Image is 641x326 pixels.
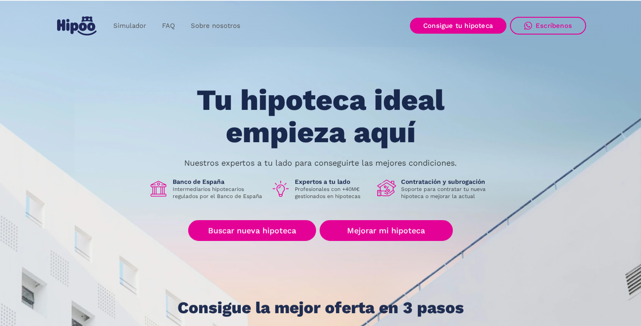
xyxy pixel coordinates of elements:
[105,17,154,35] a: Simulador
[510,17,586,35] a: Escríbenos
[173,178,264,186] h1: Banco de España
[173,186,264,200] p: Intermediarios hipotecarios regulados por el Banco de España
[178,299,464,317] h1: Consigue la mejor oferta en 3 pasos
[295,186,370,200] p: Profesionales con +40M€ gestionados en hipotecas
[55,13,98,39] a: home
[188,220,316,241] a: Buscar nueva hipoteca
[410,18,506,34] a: Consigue tu hipoteca
[295,178,370,186] h1: Expertos a tu lado
[153,84,488,148] h1: Tu hipoteca ideal empieza aquí
[401,178,492,186] h1: Contratación y subrogación
[183,17,248,35] a: Sobre nosotros
[401,186,492,200] p: Soporte para contratar tu nueva hipoteca o mejorar la actual
[536,22,572,30] div: Escríbenos
[320,220,453,241] a: Mejorar mi hipoteca
[184,159,457,167] p: Nuestros expertos a tu lado para conseguirte las mejores condiciones.
[154,17,183,35] a: FAQ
